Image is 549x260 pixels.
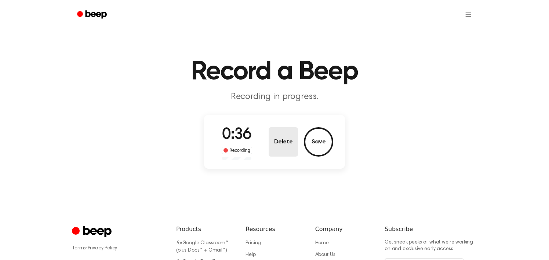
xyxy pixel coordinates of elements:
[72,246,86,251] a: Terms
[246,252,255,257] a: Help
[87,59,462,85] h1: Record a Beep
[459,6,477,23] button: Open menu
[176,241,182,246] i: for
[385,239,477,252] p: Get sneak peeks of what we’re working on and exclusive early access.
[176,225,234,234] h6: Products
[315,225,373,234] h6: Company
[134,91,415,103] p: Recording in progress.
[246,241,261,246] a: Pricing
[72,8,113,22] a: Beep
[269,127,298,157] button: Delete Audio Record
[176,241,228,253] a: forGoogle Classroom™ (plus Docs™ + Gmail™)
[88,246,117,251] a: Privacy Policy
[385,225,477,234] h6: Subscribe
[222,127,251,143] span: 0:36
[304,127,333,157] button: Save Audio Record
[72,225,113,239] a: Cruip
[72,245,164,252] div: ·
[315,252,335,257] a: About Us
[246,225,303,234] h6: Resources
[222,147,252,154] div: Recording
[315,241,329,246] a: Home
